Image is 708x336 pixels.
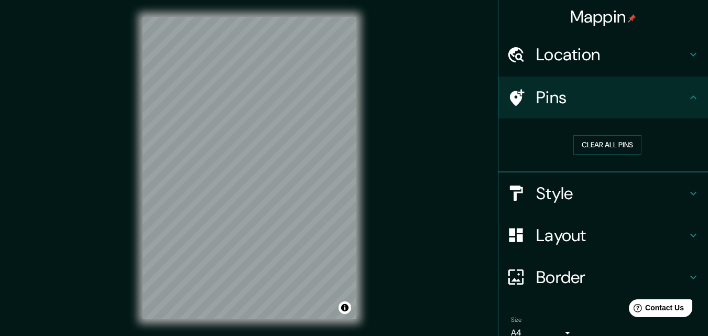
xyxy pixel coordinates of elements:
canvas: Map [143,17,356,319]
label: Size [511,315,522,324]
div: Location [498,34,708,75]
h4: Border [536,267,687,288]
button: Toggle attribution [339,301,351,314]
img: pin-icon.png [628,14,636,23]
div: Layout [498,214,708,256]
h4: Location [536,44,687,65]
button: Clear all pins [573,135,641,155]
h4: Pins [536,87,687,108]
div: Pins [498,77,708,118]
h4: Layout [536,225,687,246]
iframe: Help widget launcher [615,295,696,324]
h4: Style [536,183,687,204]
div: Style [498,172,708,214]
h4: Mappin [570,6,637,27]
div: Border [498,256,708,298]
